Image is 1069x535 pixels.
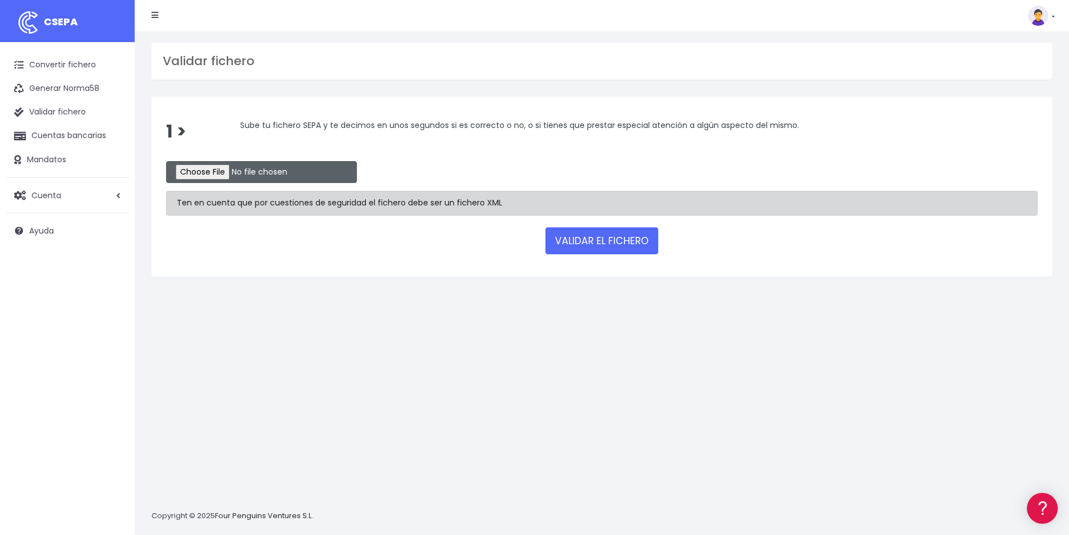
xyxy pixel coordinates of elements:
[11,269,213,280] div: Programadores
[31,189,61,200] span: Cuenta
[6,148,129,172] a: Mandatos
[11,124,213,135] div: Convertir ficheros
[6,77,129,100] a: Generar Norma58
[6,184,129,207] a: Cuenta
[29,225,54,236] span: Ayuda
[14,8,42,36] img: logo
[1028,6,1048,26] img: profile
[11,194,213,212] a: Perfiles de empresas
[11,159,213,177] a: Problemas habituales
[11,177,213,194] a: Videotutoriales
[163,54,1041,68] h3: Validar fichero
[166,191,1038,216] div: Ten en cuenta que por cuestiones de seguridad el fichero debe ser un fichero XML
[11,95,213,113] a: Información general
[6,100,129,124] a: Validar fichero
[11,287,213,304] a: API
[166,120,186,144] span: 1 >
[11,78,213,89] div: Información general
[152,510,315,522] p: Copyright © 2025 .
[6,53,129,77] a: Convertir fichero
[11,223,213,234] div: Facturación
[154,323,216,334] a: POWERED BY ENCHANT
[545,227,658,254] button: VALIDAR EL FICHERO
[11,300,213,320] button: Contáctanos
[215,510,313,521] a: Four Penguins Ventures S.L.
[11,241,213,258] a: General
[44,15,78,29] span: CSEPA
[6,124,129,148] a: Cuentas bancarias
[11,142,213,159] a: Formatos
[240,120,799,131] span: Sube tu fichero SEPA y te decimos en unos segundos si es correcto o no, o si tienes que prestar e...
[6,219,129,243] a: Ayuda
